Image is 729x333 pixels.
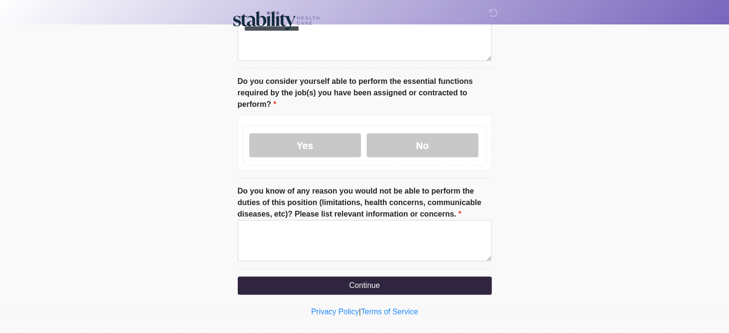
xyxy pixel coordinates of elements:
a: Privacy Policy [311,308,359,316]
label: Yes [249,133,361,157]
a: Terms of Service [361,308,418,316]
a: | [359,308,361,316]
label: Do you know of any reason you would not be able to perform the duties of this position (limitatio... [238,185,492,220]
label: Do you consider yourself able to perform the essential functions required by the job(s) you have ... [238,76,492,110]
img: Stability Healthcare Logo [228,7,324,32]
label: No [367,133,478,157]
button: Continue [238,276,492,295]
